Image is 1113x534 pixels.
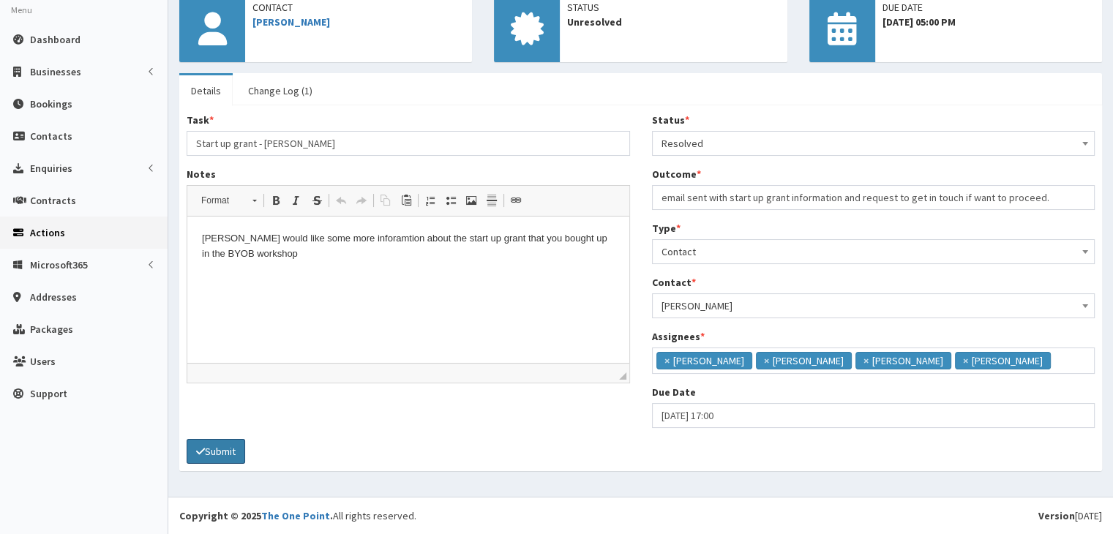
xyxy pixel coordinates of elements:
[30,387,67,400] span: Support
[351,191,372,210] a: Redo (Ctrl+Y)
[261,509,330,522] a: The One Point
[30,162,72,175] span: Enquiries
[652,221,681,236] label: Type
[179,75,233,106] a: Details
[187,439,245,464] button: Submit
[619,372,626,380] span: Drag to resize
[187,113,214,127] label: Task
[30,323,73,336] span: Packages
[756,352,852,369] li: Julie Sweeney
[955,352,1051,369] li: Paul Slade
[266,191,286,210] a: Bold (Ctrl+B)
[652,275,696,290] label: Contact
[286,191,307,210] a: Italic (Ctrl+I)
[236,75,324,106] a: Change Log (1)
[30,194,76,207] span: Contracts
[179,509,333,522] strong: Copyright © 2025 .
[420,191,441,210] a: Insert/Remove Numbered List
[481,191,502,210] a: Insert Horizontal Line
[30,258,88,271] span: Microsoft365
[30,290,77,304] span: Addresses
[375,191,396,210] a: Copy (Ctrl+C)
[652,385,696,399] label: Due Date
[652,167,701,181] label: Outcome
[187,167,216,181] label: Notes
[506,191,526,210] a: Link (Ctrl+L)
[855,352,951,369] li: Gina Waterhouse
[194,191,245,210] span: Format
[652,239,1095,264] span: Contact
[30,226,65,239] span: Actions
[652,131,1095,156] span: Resolved
[662,133,1086,154] span: Resolved
[193,190,264,211] a: Format
[963,353,968,368] span: ×
[1038,508,1102,523] div: [DATE]
[30,129,72,143] span: Contacts
[662,241,1086,262] span: Contact
[331,191,351,210] a: Undo (Ctrl+Z)
[764,353,769,368] span: ×
[567,15,779,29] span: Unresolved
[652,329,705,344] label: Assignees
[1038,509,1075,522] b: Version
[882,15,1095,29] span: [DATE] 05:00 PM
[662,296,1086,316] span: Ashley Bowman
[30,355,56,368] span: Users
[652,293,1095,318] span: Ashley Bowman
[652,113,689,127] label: Status
[307,191,327,210] a: Strike Through
[168,497,1113,534] footer: All rights reserved.
[461,191,481,210] a: Image
[187,217,629,363] iframe: Rich Text Editor, notes
[30,97,72,110] span: Bookings
[396,191,416,210] a: Paste (Ctrl+V)
[664,353,670,368] span: ×
[30,33,80,46] span: Dashboard
[441,191,461,210] a: Insert/Remove Bulleted List
[863,353,869,368] span: ×
[30,65,81,78] span: Businesses
[252,15,330,29] a: [PERSON_NAME]
[656,352,752,369] li: Catherine Espin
